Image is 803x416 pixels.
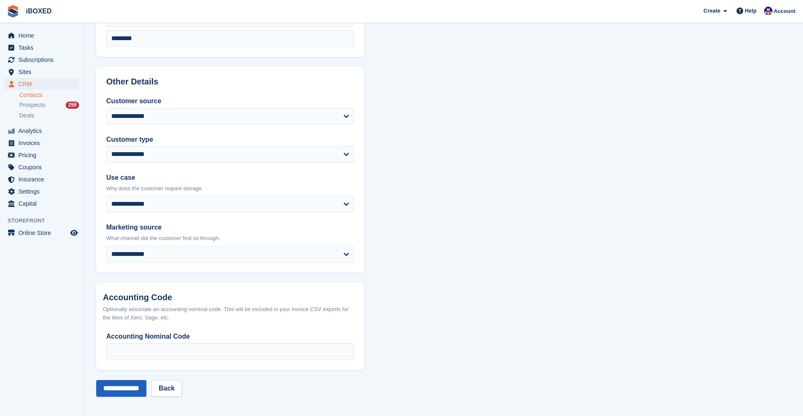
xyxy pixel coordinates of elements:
[19,112,34,120] span: Deals
[103,305,357,322] div: Optionally associate an accounting nominal code. This will be included in your invoice CSV export...
[106,332,354,342] label: Accounting Nominal Code
[4,198,79,209] a: menu
[106,173,354,183] label: Use case
[18,137,69,149] span: Invoices
[4,54,79,66] a: menu
[4,30,79,41] a: menu
[66,102,79,109] div: 259
[106,135,354,145] label: Customer type
[106,234,354,242] p: What channel did the customer find us through.
[4,137,79,149] a: menu
[18,42,69,54] span: Tasks
[106,77,354,87] h2: Other Details
[19,111,79,120] a: Deals
[18,186,69,197] span: Settings
[18,78,69,90] span: CRM
[18,174,69,185] span: Insurance
[4,161,79,173] a: menu
[19,91,79,99] a: Contacts
[69,228,79,238] a: Preview store
[745,7,757,15] span: Help
[18,149,69,161] span: Pricing
[4,227,79,239] a: menu
[151,380,182,397] a: Back
[774,7,795,15] span: Account
[4,125,79,137] a: menu
[4,78,79,90] a: menu
[106,222,354,232] label: Marketing source
[103,293,357,302] h2: Accounting Code
[18,54,69,66] span: Subscriptions
[23,4,55,18] a: iBOXED
[4,149,79,161] a: menu
[8,217,83,225] span: Storefront
[19,101,45,109] span: Prospects
[4,174,79,185] a: menu
[18,198,69,209] span: Capital
[7,5,19,18] img: stora-icon-8386f47178a22dfd0bd8f6a31ec36ba5ce8667c1dd55bd0f319d3a0aa187defe.svg
[18,66,69,78] span: Sites
[18,125,69,137] span: Analytics
[764,7,772,15] img: Noor Rashid
[106,184,354,193] p: Why does the customer require storage.
[4,42,79,54] a: menu
[18,227,69,239] span: Online Store
[19,101,79,110] a: Prospects 259
[18,161,69,173] span: Coupons
[4,66,79,78] a: menu
[703,7,720,15] span: Create
[18,30,69,41] span: Home
[106,96,354,106] label: Customer source
[4,186,79,197] a: menu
